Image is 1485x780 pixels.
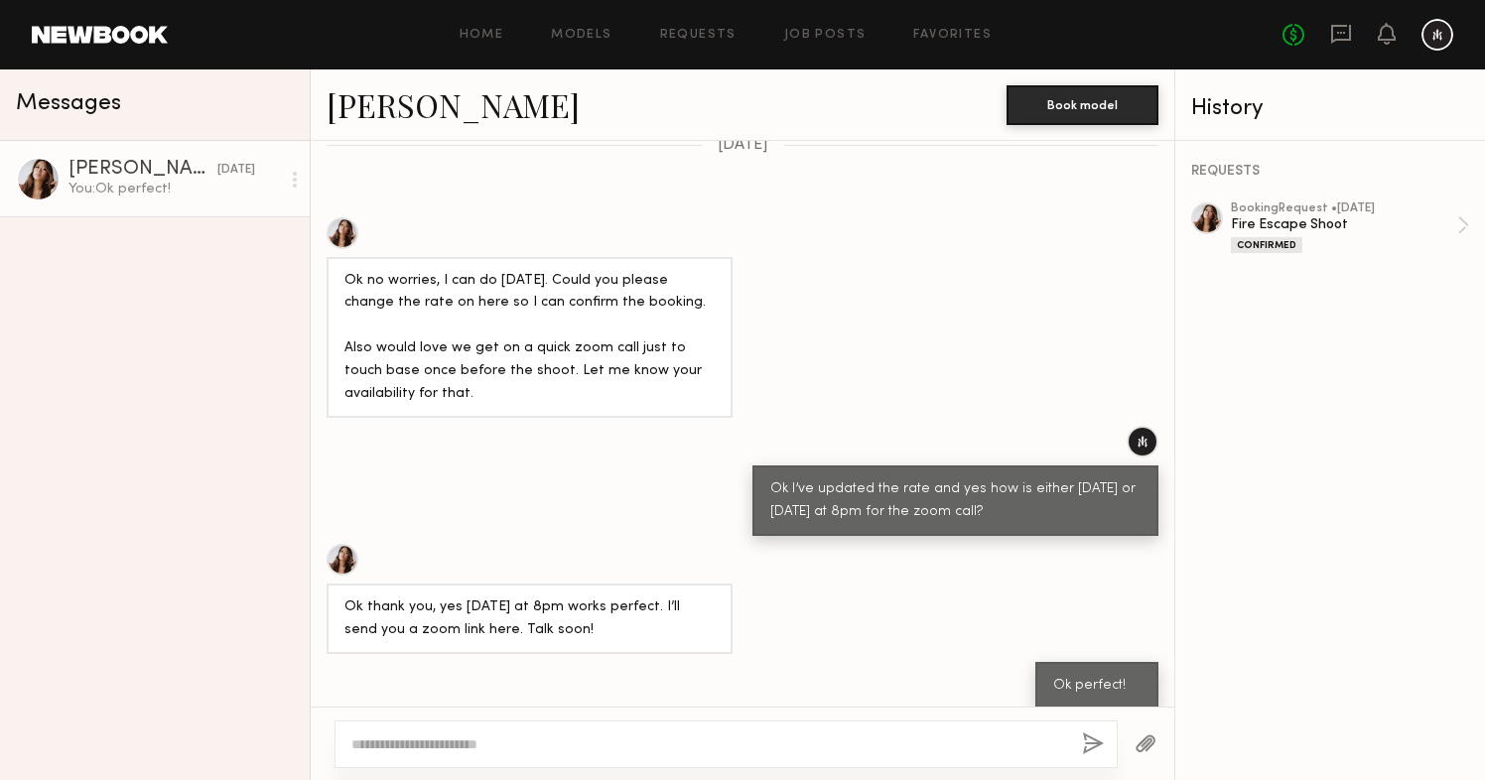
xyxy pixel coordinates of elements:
[68,180,280,198] div: You: Ok perfect!
[770,478,1141,524] div: Ok I’ve updated the rate and yes how is either [DATE] or [DATE] at 8pm for the zoom call?
[660,29,737,42] a: Requests
[1191,165,1469,179] div: REQUESTS
[1231,215,1457,234] div: Fire Escape Shoot
[68,160,217,180] div: [PERSON_NAME]
[1231,202,1457,215] div: booking Request • [DATE]
[1231,202,1469,253] a: bookingRequest •[DATE]Fire Escape ShootConfirmed
[460,29,504,42] a: Home
[1231,237,1302,253] div: Confirmed
[1053,675,1141,698] div: Ok perfect!
[551,29,611,42] a: Models
[913,29,992,42] a: Favorites
[16,92,121,115] span: Messages
[344,596,715,642] div: Ok thank you, yes [DATE] at 8pm works perfect. I’ll send you a zoom link here. Talk soon!
[1191,97,1469,120] div: History
[327,83,580,126] a: [PERSON_NAME]
[1007,95,1158,112] a: Book model
[217,161,255,180] div: [DATE]
[1007,85,1158,125] button: Book model
[718,137,768,154] span: [DATE]
[784,29,867,42] a: Job Posts
[344,270,715,407] div: Ok no worries, I can do [DATE]. Could you please change the rate on here so I can confirm the boo...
